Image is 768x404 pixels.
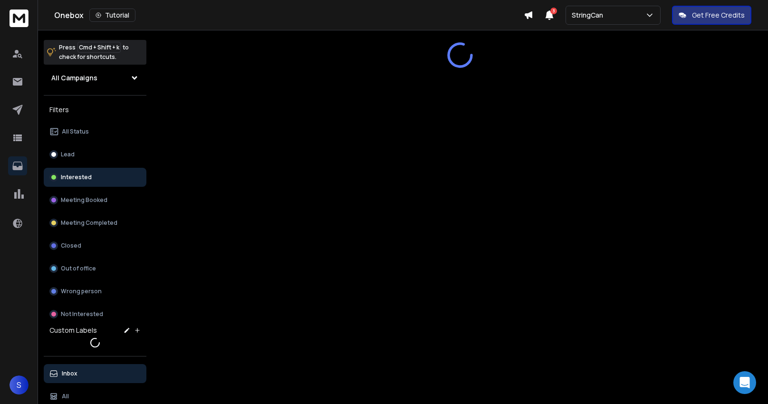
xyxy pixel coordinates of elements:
[62,128,89,135] p: All Status
[550,8,557,14] span: 3
[44,68,146,87] button: All Campaigns
[44,122,146,141] button: All Status
[61,219,117,227] p: Meeting Completed
[692,10,745,20] p: Get Free Credits
[61,310,103,318] p: Not Interested
[733,371,756,394] div: Open Intercom Messenger
[44,236,146,255] button: Closed
[61,288,102,295] p: Wrong person
[44,103,146,116] h3: Filters
[44,364,146,383] button: Inbox
[61,151,75,158] p: Lead
[44,191,146,210] button: Meeting Booked
[59,43,129,62] p: Press to check for shortcuts.
[61,196,107,204] p: Meeting Booked
[572,10,607,20] p: StringCan
[44,259,146,278] button: Out of office
[54,9,524,22] div: Onebox
[77,42,121,53] span: Cmd + Shift + k
[44,213,146,232] button: Meeting Completed
[51,73,97,83] h1: All Campaigns
[89,9,135,22] button: Tutorial
[62,370,77,377] p: Inbox
[61,173,92,181] p: Interested
[44,145,146,164] button: Lead
[61,265,96,272] p: Out of office
[44,305,146,324] button: Not Interested
[10,375,29,394] button: S
[61,242,81,250] p: Closed
[44,168,146,187] button: Interested
[672,6,751,25] button: Get Free Credits
[62,393,69,400] p: All
[44,282,146,301] button: Wrong person
[49,326,97,335] h3: Custom Labels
